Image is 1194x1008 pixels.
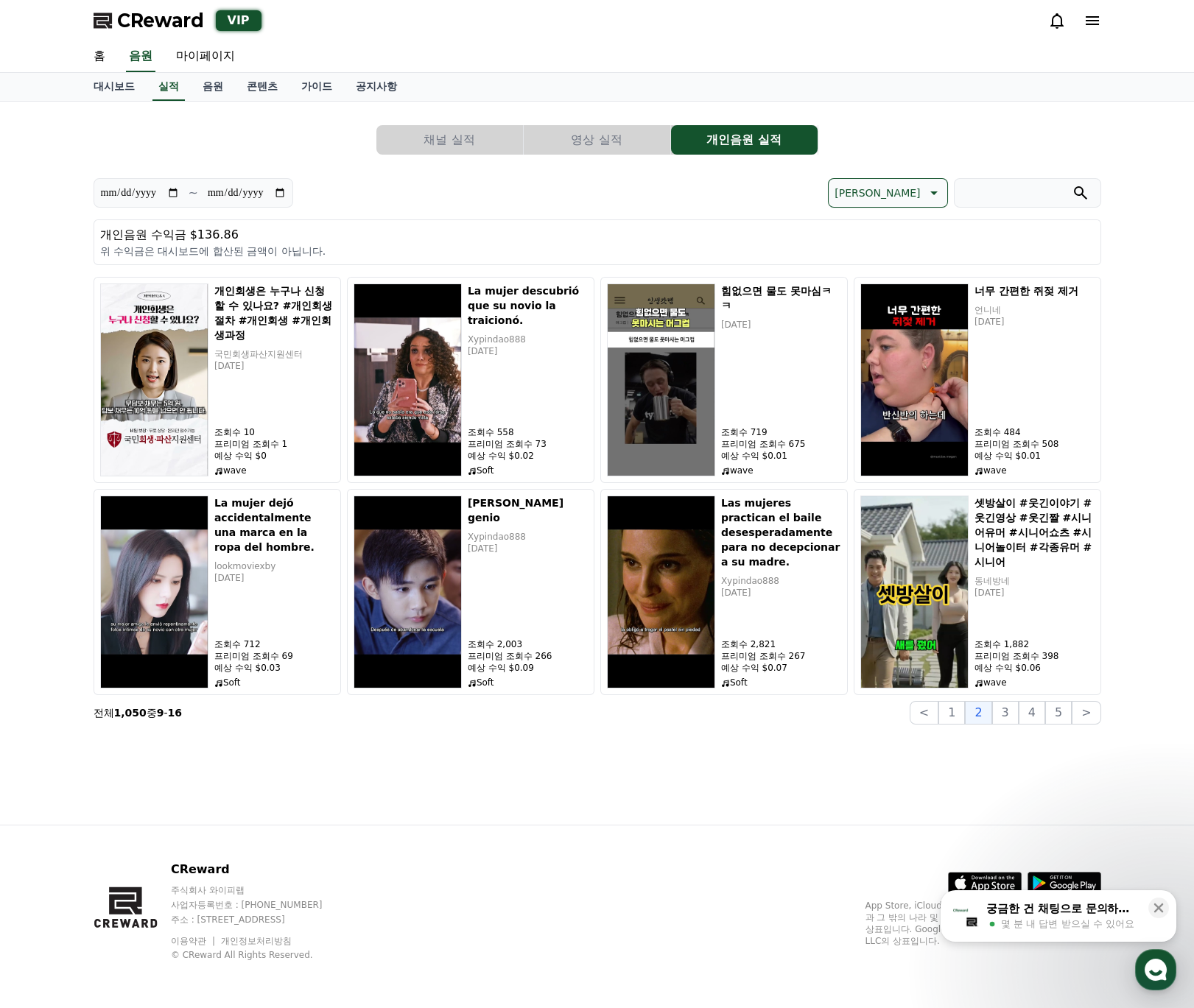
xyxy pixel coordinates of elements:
[114,707,147,719] strong: 1,050
[214,450,334,462] p: 예상 수익 $0
[600,489,848,695] a: Las mujeres practican el baile desesperadamente para no decepcionar a su madre. Las mujeres pract...
[221,936,292,946] a: 개인정보처리방침
[82,73,147,101] a: 대시보드
[974,316,1095,328] p: [DATE]
[607,283,715,476] img: 힘없으면 물도 못마심ㅋㅋ
[607,496,715,688] img: Las mujeres practican el baile desesperadamente para no decepcionar a su madre.
[214,348,334,360] p: 국민회생파산지원센터
[721,575,841,587] p: Xypindao888
[344,73,409,101] a: 공지사항
[135,490,152,501] span: 대화
[974,283,1095,298] h5: 너무 간편한 쥐젖 제거
[468,650,588,662] p: 프리미엄 조회수 266
[671,125,818,155] a: 개인음원 실적
[354,496,462,688] img: Chico hacker genio
[214,572,334,584] p: [DATE]
[468,438,588,450] p: 프리미엄 조회수 73
[82,41,117,72] a: 홈
[992,701,1019,725] button: 3
[94,489,341,695] a: La mujer dejó accidentalmente una marca en la ropa del hombre. La mujer dejó accidentalmente una ...
[214,650,334,662] p: 프리미엄 조회수 69
[214,677,334,688] p: Soft
[524,125,670,155] button: 영상 실적
[189,184,198,202] p: ~
[721,319,841,331] p: [DATE]
[191,73,235,101] a: 음원
[354,283,462,476] img: La mujer descubrió que su novio la traicionó.
[468,531,588,543] p: Xypindao888
[854,489,1101,695] a: 셋방살이 #웃긴이야기 #웃긴영상 #웃긴짤 #시니어유머 #시니어쇼츠 #시니어놀이터 #각종유머 #시니어 셋방살이 #웃긴이야기 #웃긴영상 #웃긴짤 #시니어유머 #시니어쇼츠 #시니어...
[117,9,204,32] span: CReward
[974,650,1095,662] p: 프리미엄 조회수 398
[468,450,588,462] p: 예상 수익 $0.02
[214,283,334,342] h5: 개인회생은 누구나 신청할 수 있나요? #개인회생절차 #개인회생 #개인회생과정
[171,949,351,961] p: © CReward All Rights Reserved.
[721,283,841,313] h5: 힘없으면 물도 못마심ㅋㅋ
[347,277,594,483] a: La mujer descubrió que su novio la traicionó. La mujer descubrió que su novio la traicionó. Xypin...
[468,496,588,525] h5: [PERSON_NAME] genio
[94,277,341,483] a: 개인회생은 누구나 신청할 수 있나요? #개인회생절차 #개인회생 #개인회생과정 개인회생은 누구나 신청할 수 있나요? #개인회생절차 #개인회생 #개인회생과정 국민회생파산지원센터 ...
[97,467,190,504] a: 대화
[1072,701,1100,725] button: >
[835,183,920,203] p: [PERSON_NAME]
[94,705,183,720] p: 전체 중 -
[468,334,588,345] p: Xypindao888
[974,438,1095,450] p: 프리미엄 조회수 508
[214,438,334,450] p: 프리미엄 조회수 1
[974,638,1095,650] p: 조회수 1,882
[289,73,344,101] a: 가이드
[974,496,1095,569] h5: 셋방살이 #웃긴이야기 #웃긴영상 #웃긴짤 #시니어유머 #시니어쇼츠 #시니어놀이터 #각종유머 #시니어
[126,41,155,72] a: 음원
[216,10,261,31] div: VIP
[974,304,1095,316] p: 언니네
[974,662,1095,674] p: 예상 수익 $0.06
[671,125,818,155] button: 개인음원 실적
[100,244,1095,258] p: 위 수익금은 대시보드에 합산된 금액이 아닙니다.
[164,41,247,72] a: 마이페이지
[100,496,208,688] img: La mujer dejó accidentalmente una marca en la ropa del hombre.
[347,489,594,695] a: Chico hacker genio [PERSON_NAME] genio Xypindao888 [DATE] 조회수 2,003 프리미엄 조회수 266 예상 수익 $0.09 Soft
[171,884,351,896] p: 주식회사 와이피랩
[910,701,938,725] button: <
[865,900,1101,947] p: App Store, iCloud, iCloud Drive 및 iTunes Store는 미국과 그 밖의 나라 및 지역에서 등록된 Apple Inc.의 서비스 상표입니다. Goo...
[214,465,334,476] p: wave
[721,662,841,674] p: 예상 수익 $0.07
[171,936,217,946] a: 이용약관
[974,677,1095,688] p: wave
[171,861,351,878] p: CReward
[974,575,1095,587] p: 동네방네
[228,489,245,501] span: 설정
[721,650,841,662] p: 프리미엄 조회수 267
[171,914,351,926] p: 주소 : [STREET_ADDRESS]
[974,465,1095,476] p: wave
[468,283,588,328] h5: La mujer descubrió que su novio la traicionó.
[721,677,841,688] p: Soft
[721,426,841,438] p: 조회수 719
[854,277,1101,483] a: 너무 간편한 쥐젖 제거 너무 간편한 쥐젖 제거 언니네 [DATE] 조회수 484 프리미엄 조회수 508 예상 수익 $0.01 wave
[468,426,588,438] p: 조회수 558
[214,638,334,650] p: 조회수 712
[721,496,841,569] h5: Las mujeres practican el baile desesperadamente para no decepcionar a su madre.
[524,125,671,155] a: 영상 실적
[721,465,841,476] p: wave
[468,677,588,688] p: Soft
[1019,701,1045,725] button: 4
[965,701,991,725] button: 2
[721,438,841,450] p: 프리미엄 조회수 675
[721,450,841,462] p: 예상 수익 $0.01
[974,587,1095,599] p: [DATE]
[938,701,965,725] button: 1
[100,226,1095,244] p: 개인음원 수익금 $136.86
[468,662,588,674] p: 예상 수익 $0.09
[468,638,588,650] p: 조회수 2,003
[94,9,204,32] a: CReward
[168,707,182,719] strong: 16
[468,465,588,476] p: Soft
[152,73,185,101] a: 실적
[721,587,841,599] p: [DATE]
[214,426,334,438] p: 조회수 10
[1045,701,1072,725] button: 5
[157,707,164,719] strong: 9
[468,345,588,357] p: [DATE]
[214,496,334,554] h5: La mujer dejó accidentalmente una marca en la ropa del hombre.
